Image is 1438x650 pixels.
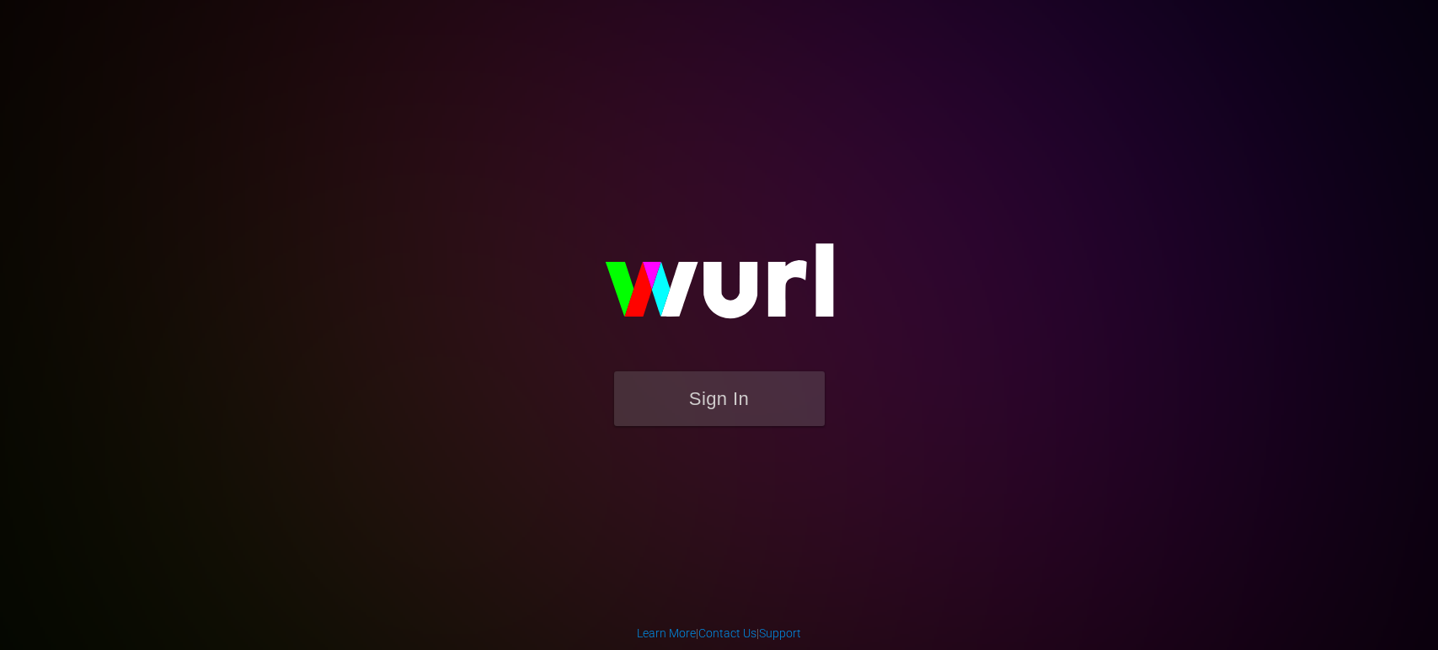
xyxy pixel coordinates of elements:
a: Learn More [637,626,696,640]
a: Contact Us [698,626,756,640]
img: wurl-logo-on-black-223613ac3d8ba8fe6dc639794a292ebdb59501304c7dfd60c99c58986ef67473.svg [551,207,888,370]
button: Sign In [614,371,825,426]
div: | | [637,625,801,642]
a: Support [759,626,801,640]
